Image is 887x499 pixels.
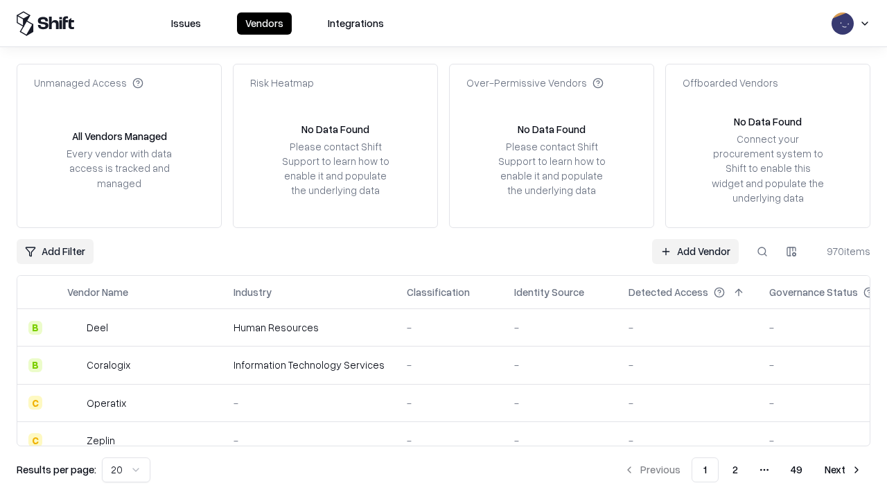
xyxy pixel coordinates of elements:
[629,396,747,410] div: -
[780,457,814,482] button: 49
[692,457,719,482] button: 1
[721,457,749,482] button: 2
[494,139,609,198] div: Please contact Shift Support to learn how to enable it and populate the underlying data
[250,76,314,90] div: Risk Heatmap
[87,396,126,410] div: Operatix
[28,358,42,372] div: B
[629,358,747,372] div: -
[62,146,177,190] div: Every vendor with data access is tracked and managed
[234,358,385,372] div: Information Technology Services
[734,114,802,129] div: No Data Found
[87,320,108,335] div: Deel
[72,129,167,143] div: All Vendors Managed
[301,122,369,137] div: No Data Found
[67,433,81,447] img: Zeplin
[466,76,604,90] div: Over-Permissive Vendors
[816,457,870,482] button: Next
[163,12,209,35] button: Issues
[514,285,584,299] div: Identity Source
[518,122,586,137] div: No Data Found
[234,433,385,448] div: -
[234,285,272,299] div: Industry
[407,396,492,410] div: -
[17,239,94,264] button: Add Filter
[319,12,392,35] button: Integrations
[629,285,708,299] div: Detected Access
[710,132,825,205] div: Connect your procurement system to Shift to enable this widget and populate the underlying data
[514,396,606,410] div: -
[67,285,128,299] div: Vendor Name
[28,433,42,447] div: C
[28,396,42,410] div: C
[67,396,81,410] img: Operatix
[237,12,292,35] button: Vendors
[407,358,492,372] div: -
[407,433,492,448] div: -
[514,433,606,448] div: -
[615,457,870,482] nav: pagination
[67,321,81,335] img: Deel
[815,244,870,259] div: 970 items
[514,320,606,335] div: -
[278,139,393,198] div: Please contact Shift Support to learn how to enable it and populate the underlying data
[407,320,492,335] div: -
[769,285,858,299] div: Governance Status
[629,320,747,335] div: -
[683,76,778,90] div: Offboarded Vendors
[87,433,115,448] div: Zeplin
[34,76,143,90] div: Unmanaged Access
[407,285,470,299] div: Classification
[514,358,606,372] div: -
[629,433,747,448] div: -
[17,462,96,477] p: Results per page:
[28,321,42,335] div: B
[652,239,739,264] a: Add Vendor
[87,358,130,372] div: Coralogix
[67,358,81,372] img: Coralogix
[234,396,385,410] div: -
[234,320,385,335] div: Human Resources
